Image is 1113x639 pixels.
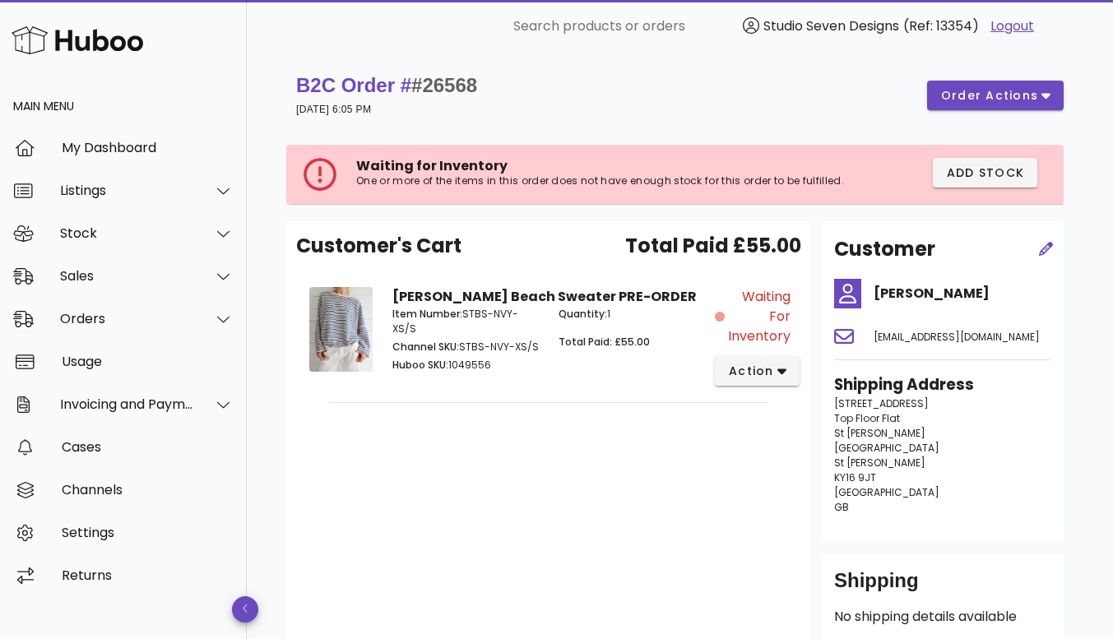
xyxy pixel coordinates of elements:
[834,411,900,425] span: Top Floor Flat
[60,183,194,198] div: Listings
[309,287,373,372] img: Product Image
[392,307,462,321] span: Item Number:
[834,426,925,440] span: St [PERSON_NAME]
[60,396,194,412] div: Invoicing and Payments
[60,311,194,326] div: Orders
[60,268,194,284] div: Sales
[874,284,1050,303] h4: [PERSON_NAME]
[903,16,979,35] span: (Ref: 13354)
[62,482,234,498] div: Channels
[715,356,800,386] button: action
[356,156,508,175] span: Waiting for Inventory
[834,234,935,264] h2: Customer
[62,439,234,455] div: Cases
[62,140,234,155] div: My Dashboard
[296,74,477,96] strong: B2C Order #
[946,164,1025,182] span: Add Stock
[296,231,461,261] span: Customer's Cart
[874,330,1040,344] span: [EMAIL_ADDRESS][DOMAIN_NAME]
[559,335,650,349] span: Total Paid: £55.00
[834,441,939,455] span: [GEOGRAPHIC_DATA]
[392,358,539,373] p: 1049556
[834,485,939,499] span: [GEOGRAPHIC_DATA]
[927,81,1064,110] button: order actions
[763,16,899,35] span: Studio Seven Designs
[296,104,371,115] small: [DATE] 6:05 PM
[356,174,848,188] p: One or more of the items in this order does not have enough stock for this order to be fulfilled.
[834,456,925,470] span: St [PERSON_NAME]
[940,87,1039,104] span: order actions
[990,16,1034,36] a: Logout
[559,307,705,322] p: 1
[392,340,539,354] p: STBS-NVY-XS/S
[728,287,791,346] span: Waiting for Inventory
[834,373,1050,396] h3: Shipping Address
[62,354,234,369] div: Usage
[392,340,459,354] span: Channel SKU:
[392,287,697,306] strong: [PERSON_NAME] Beach Sweater PRE-ORDER
[834,607,1050,627] p: No shipping details available
[625,231,801,261] span: Total Paid £55.00
[834,396,929,410] span: [STREET_ADDRESS]
[392,358,448,372] span: Huboo SKU:
[559,307,607,321] span: Quantity:
[411,74,477,96] span: #26568
[933,158,1038,188] button: Add Stock
[834,500,849,514] span: GB
[62,567,234,583] div: Returns
[62,525,234,540] div: Settings
[728,363,774,380] span: action
[12,22,143,58] img: Huboo Logo
[834,567,1050,607] div: Shipping
[834,470,876,484] span: KY16 9JT
[392,307,539,336] p: STBS-NVY-XS/S
[60,225,194,241] div: Stock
